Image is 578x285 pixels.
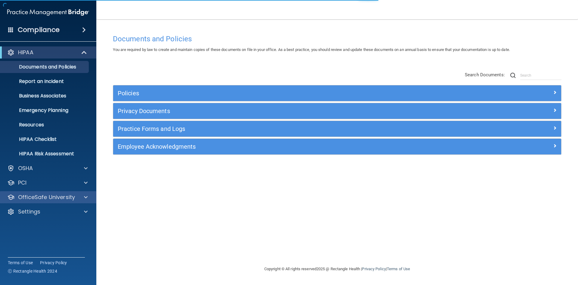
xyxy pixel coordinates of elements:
a: Employee Acknowledgments [118,142,557,151]
img: PMB logo [7,6,89,18]
div: Copyright © All rights reserved 2025 @ Rectangle Health | | [227,259,447,279]
a: Policies [118,88,557,98]
h4: Documents and Policies [113,35,561,43]
a: Settings [7,208,88,215]
p: OfficeSafe University [18,194,75,201]
span: Ⓒ Rectangle Health 2024 [8,268,57,274]
p: Report an Incident [4,78,86,84]
p: HIPAA Checklist [4,136,86,142]
h5: Privacy Documents [118,108,445,114]
a: Privacy Policy [40,260,67,266]
p: Settings [18,208,40,215]
p: PCI [18,179,26,186]
h4: Compliance [18,26,60,34]
a: Terms of Use [387,267,410,271]
a: OSHA [7,165,88,172]
a: Privacy Documents [118,106,557,116]
a: Practice Forms and Logs [118,124,557,134]
img: ic-search.3b580494.png [510,73,516,78]
a: Privacy Policy [362,267,386,271]
p: Emergency Planning [4,107,86,113]
a: HIPAA [7,49,87,56]
iframe: Drift Widget Chat Controller [474,242,571,266]
a: OfficeSafe University [7,194,88,201]
h5: Employee Acknowledgments [118,143,445,150]
h5: Policies [118,90,445,97]
input: Search [520,71,561,80]
a: PCI [7,179,88,186]
p: HIPAA [18,49,33,56]
h5: Practice Forms and Logs [118,125,445,132]
p: OSHA [18,165,33,172]
p: Documents and Policies [4,64,86,70]
span: Search Documents: [465,72,505,78]
span: You are required by law to create and maintain copies of these documents on file in your office. ... [113,47,510,52]
a: Terms of Use [8,260,33,266]
p: Business Associates [4,93,86,99]
p: HIPAA Risk Assessment [4,151,86,157]
p: Resources [4,122,86,128]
